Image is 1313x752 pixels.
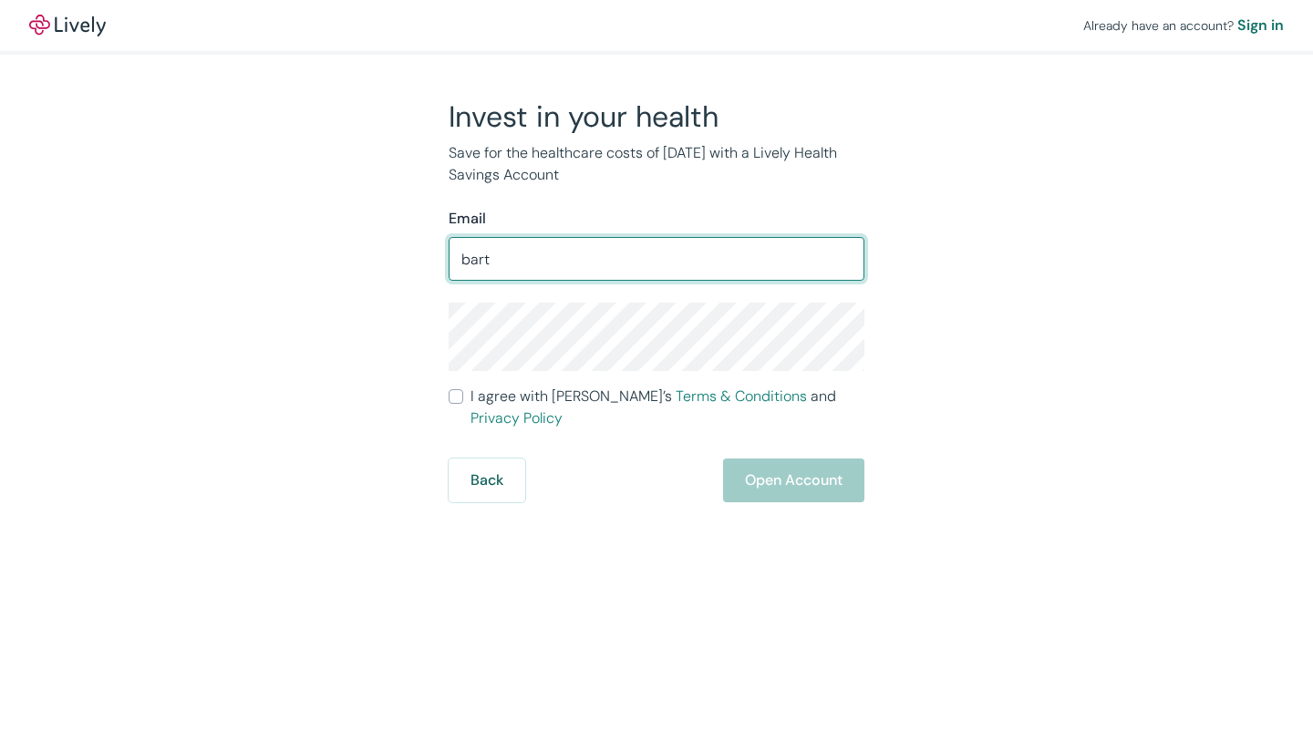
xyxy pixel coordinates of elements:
[449,142,864,186] p: Save for the healthcare costs of [DATE] with a Lively Health Savings Account
[470,386,864,429] span: I agree with [PERSON_NAME]’s and
[449,98,864,135] h2: Invest in your health
[1083,15,1284,36] div: Already have an account?
[29,15,106,36] a: LivelyLively
[470,408,563,428] a: Privacy Policy
[449,208,486,230] label: Email
[449,458,525,502] button: Back
[1237,15,1284,36] a: Sign in
[29,15,106,36] img: Lively
[676,386,807,406] a: Terms & Conditions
